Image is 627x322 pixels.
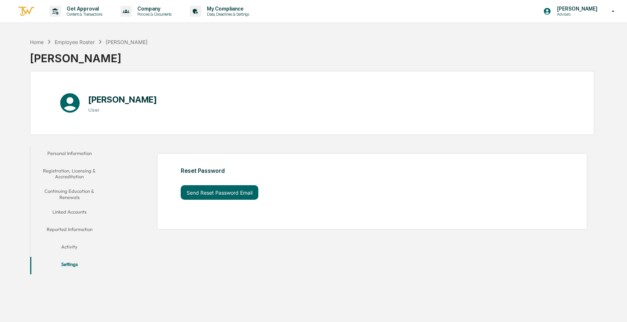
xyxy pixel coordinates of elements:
p: My Compliance [201,6,253,12]
button: Registration, Licensing & Accreditation [30,163,109,184]
div: secondary tabs example [30,146,109,274]
p: Company [132,6,175,12]
button: Personal Information [30,146,109,163]
div: Home [30,39,44,45]
p: Advisors [551,12,601,17]
div: [PERSON_NAME] [30,46,148,65]
p: Data, Deadlines & Settings [201,12,253,17]
button: Continuing Education & Renewals [30,184,109,204]
div: Employee Roster [55,39,95,45]
div: Reset Password [181,167,487,174]
p: Get Approval [61,6,106,12]
iframe: Open customer support [604,298,623,318]
div: [PERSON_NAME] [106,39,148,45]
button: Linked Accounts [30,204,109,222]
button: Activity [30,239,109,257]
h1: [PERSON_NAME] [88,94,157,105]
button: Settings [30,257,109,274]
button: Send Reset Password Email [181,185,258,200]
p: Policies & Documents [132,12,175,17]
button: Reported Information [30,222,109,239]
img: logo [17,5,35,17]
h3: User [88,107,157,113]
p: [PERSON_NAME] [551,6,601,12]
p: Content & Transactions [61,12,106,17]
